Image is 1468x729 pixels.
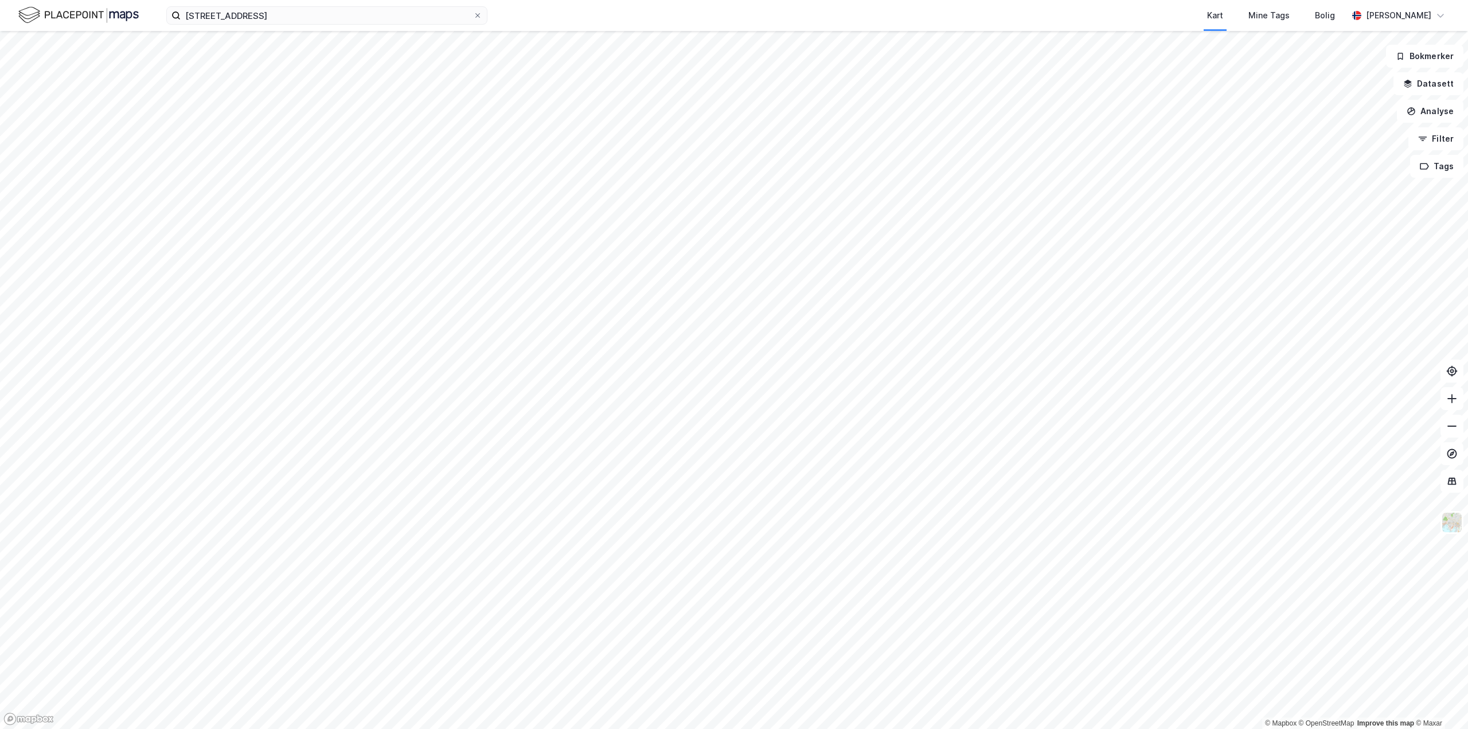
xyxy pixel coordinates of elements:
div: Bolig [1315,9,1335,22]
div: Kontrollprogram for chat [1411,674,1468,729]
img: Z [1441,512,1463,533]
button: Analyse [1397,100,1463,123]
a: OpenStreetMap [1299,719,1354,727]
div: [PERSON_NAME] [1366,9,1431,22]
img: logo.f888ab2527a4732fd821a326f86c7f29.svg [18,5,139,25]
input: Søk på adresse, matrikkel, gårdeiere, leietakere eller personer [181,7,473,24]
button: Tags [1410,155,1463,178]
button: Bokmerker [1386,45,1463,68]
div: Kart [1207,9,1223,22]
iframe: Chat Widget [1411,674,1468,729]
a: Mapbox [1265,719,1297,727]
a: Improve this map [1357,719,1414,727]
button: Filter [1408,127,1463,150]
a: Mapbox homepage [3,712,54,726]
button: Datasett [1393,72,1463,95]
div: Mine Tags [1248,9,1290,22]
